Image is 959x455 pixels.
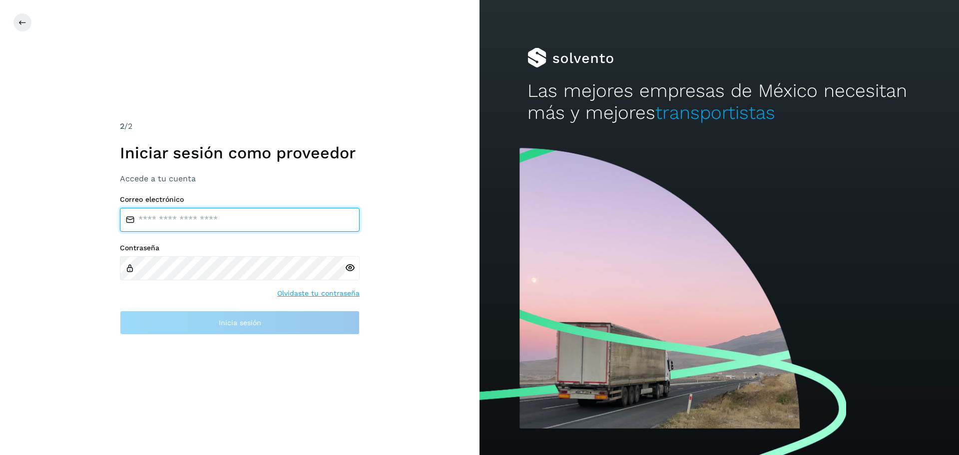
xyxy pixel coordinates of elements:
[120,121,124,131] span: 2
[120,311,360,335] button: Inicia sesión
[655,102,775,123] span: transportistas
[120,174,360,183] h3: Accede a tu cuenta
[277,288,360,299] a: Olvidaste tu contraseña
[120,143,360,162] h1: Iniciar sesión como proveedor
[120,195,360,204] label: Correo electrónico
[219,319,261,326] span: Inicia sesión
[120,244,360,252] label: Contraseña
[120,120,360,132] div: /2
[527,80,911,124] h2: Las mejores empresas de México necesitan más y mejores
